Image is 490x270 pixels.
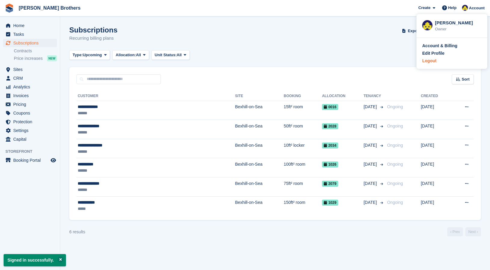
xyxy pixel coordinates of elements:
[235,158,284,177] td: Bexhill-on-Sea
[13,118,49,126] span: Protection
[3,126,57,135] a: menu
[3,30,57,38] a: menu
[3,109,57,117] a: menu
[421,158,451,177] td: [DATE]
[462,5,468,11] img: Cameron
[322,91,364,101] th: Allocation
[235,177,284,197] td: Bexhill-on-Sea
[322,104,338,110] span: 0016
[3,100,57,109] a: menu
[465,227,481,236] a: Next
[418,5,430,11] span: Create
[3,91,57,100] a: menu
[69,229,85,235] div: 6 results
[13,65,49,74] span: Sites
[3,65,57,74] a: menu
[83,52,102,58] span: Upcoming
[3,156,57,164] a: menu
[364,104,378,110] span: [DATE]
[421,196,451,215] td: [DATE]
[447,227,463,236] a: Previous
[422,50,445,57] div: Edit Profile
[3,135,57,143] a: menu
[13,39,49,47] span: Subscriptions
[5,4,14,13] img: stora-icon-8386f47178a22dfd0bd8f6a31ec36ba5ce8667c1dd55bd0f319d3a0aa187defe.svg
[364,142,378,149] span: [DATE]
[76,91,235,101] th: Customer
[235,91,284,101] th: Site
[3,74,57,82] a: menu
[387,124,403,128] span: Ongoing
[13,74,49,82] span: CRM
[284,158,322,177] td: 100ft² room
[235,139,284,158] td: Bexhill-on-Sea
[421,91,451,101] th: Created
[235,101,284,120] td: Bexhill-on-Sea
[13,30,49,38] span: Tasks
[235,120,284,139] td: Bexhill-on-Sea
[13,156,49,164] span: Booking Portal
[364,91,385,101] th: Tenancy
[4,254,66,266] p: Signed in successfully.
[322,143,338,149] span: 2034
[284,177,322,197] td: 75ft² room
[5,149,60,155] span: Storefront
[387,162,403,167] span: Ongoing
[73,52,83,58] span: Type:
[13,83,49,91] span: Analytics
[364,180,378,187] span: [DATE]
[462,76,470,82] span: Sort
[14,56,43,61] span: Price increases
[69,26,117,34] h1: Subscriptions
[408,28,420,34] span: Export
[47,55,57,61] div: NEW
[421,120,451,139] td: [DATE]
[322,161,338,167] span: 1026
[422,50,482,57] a: Edit Profile
[322,123,338,129] span: 2028
[3,39,57,47] a: menu
[16,3,83,13] a: [PERSON_NAME] Brothers
[284,120,322,139] td: 50ft² room
[421,177,451,197] td: [DATE]
[13,21,49,30] span: Home
[13,100,49,109] span: Pricing
[422,20,432,30] img: Cameron
[13,126,49,135] span: Settings
[364,161,378,167] span: [DATE]
[14,48,57,54] a: Contracts
[69,35,117,42] p: Recurring billing plans
[421,139,451,158] td: [DATE]
[13,135,49,143] span: Capital
[69,50,110,60] button: Type: Upcoming
[422,58,436,64] div: Logout
[422,58,482,64] a: Logout
[387,104,403,109] span: Ongoing
[435,20,482,25] div: [PERSON_NAME]
[446,227,482,236] nav: Page
[422,43,457,49] div: Account & Billing
[469,5,485,11] span: Account
[13,109,49,117] span: Coupons
[50,157,57,164] a: Preview store
[387,181,403,186] span: Ongoing
[3,118,57,126] a: menu
[422,43,482,49] a: Account & Billing
[322,200,338,206] span: 1029
[3,83,57,91] a: menu
[177,52,182,58] span: All
[322,181,338,187] span: 2079
[3,21,57,30] a: menu
[435,26,482,32] div: Owner
[14,55,57,62] a: Price increases NEW
[284,196,322,215] td: 150ft² room
[364,123,378,129] span: [DATE]
[284,101,322,120] td: 15ft² room
[387,143,403,148] span: Ongoing
[13,91,49,100] span: Invoices
[448,5,457,11] span: Help
[364,199,378,206] span: [DATE]
[155,52,177,58] span: Unit Status:
[421,101,451,120] td: [DATE]
[284,139,322,158] td: 10ft² locker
